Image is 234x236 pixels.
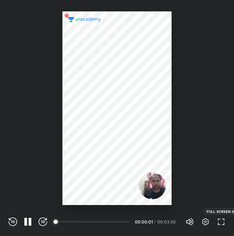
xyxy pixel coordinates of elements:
[154,220,156,224] div: /
[135,220,153,224] div: 00:00:01
[62,11,71,20] img: wMgqJGBwKWe8AAAAABJRU5ErkJggg==
[68,17,101,22] img: logo.2a7e12a2.svg
[157,220,177,224] div: 00:03:30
